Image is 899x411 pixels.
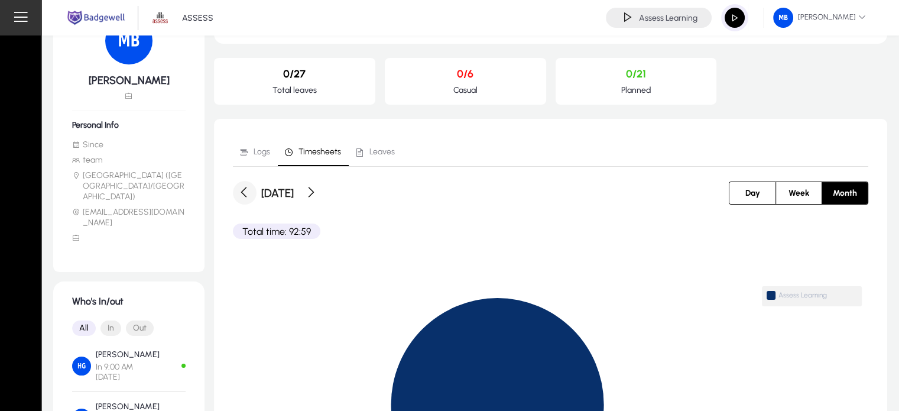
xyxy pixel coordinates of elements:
span: Assess Learning [778,291,857,300]
button: In [100,321,121,336]
span: Month [826,182,864,204]
h4: Assess Learning [639,13,697,23]
h6: Personal Info [72,120,186,130]
p: 0/21 [565,67,707,80]
p: Planned [565,85,707,95]
span: Leaves [369,148,395,156]
a: Leaves [349,138,403,166]
span: In 9:00 AM [DATE] [96,362,160,382]
button: [PERSON_NAME] [764,7,875,28]
li: [EMAIL_ADDRESS][DOMAIN_NAME] [72,207,186,228]
mat-button-toggle-group: Font Style [72,316,186,340]
p: [PERSON_NAME] [96,349,160,360]
img: main.png [65,9,127,26]
li: [GEOGRAPHIC_DATA] ([GEOGRAPHIC_DATA]/[GEOGRAPHIC_DATA]) [72,170,186,202]
button: Day [729,182,775,204]
img: 1.png [149,7,171,29]
span: Timesheets [298,148,341,156]
img: 75.png [105,17,152,64]
button: Month [822,182,868,204]
span: Assess Learning [767,292,857,302]
h3: [DATE] [261,186,294,200]
a: Timesheets [278,138,349,166]
button: Out [126,321,154,336]
img: 75.png [773,8,793,28]
p: Total leaves [223,85,366,95]
h5: [PERSON_NAME] [72,74,186,87]
a: Logs [233,138,278,166]
p: 0/27 [223,67,366,80]
span: Day [738,182,767,204]
img: Hossam Gad [72,357,91,376]
li: Since [72,140,186,150]
p: Total time: 92:59 [233,224,320,239]
button: All [72,321,96,336]
span: Week [781,182,816,204]
span: [PERSON_NAME] [773,8,866,28]
button: Week [776,182,822,204]
span: Logs [254,148,270,156]
p: 0/6 [394,67,537,80]
p: ASSESS [182,13,213,23]
h1: Who's In/out [72,296,186,307]
p: Casual [394,85,537,95]
li: team [72,155,186,166]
